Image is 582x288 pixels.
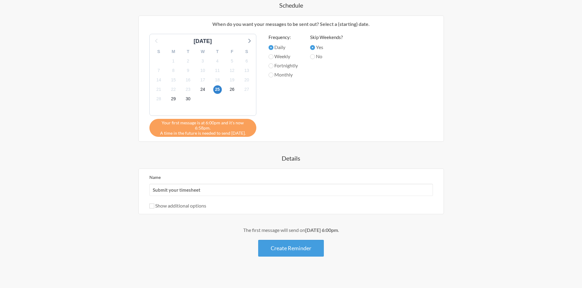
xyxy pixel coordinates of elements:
span: Thursday, October 30, 2025 [184,95,192,103]
span: Thursday, October 16, 2025 [184,76,192,84]
span: Monday, October 27, 2025 [243,85,251,94]
span: Tuesday, October 21, 2025 [155,85,163,94]
span: Thursday, October 23, 2025 [184,85,192,94]
span: Sunday, October 26, 2025 [228,85,236,94]
input: We suggest a 2 to 4 word name [149,184,433,196]
button: Create Reminder [258,240,324,257]
span: Friday, October 24, 2025 [199,85,207,94]
div: F [225,47,240,56]
input: Weekly [269,54,273,59]
input: Monthly [269,73,273,77]
span: Sunday, October 19, 2025 [228,76,236,84]
span: Saturday, October 11, 2025 [213,66,222,75]
input: No [310,54,315,59]
label: Monthly [269,71,298,78]
span: Thursday, October 9, 2025 [184,66,192,75]
label: No [310,53,343,60]
label: Skip Weekends? [310,34,343,41]
span: Thursday, October 2, 2025 [184,57,192,65]
div: The first message will send on . [114,226,468,234]
span: Friday, October 10, 2025 [199,66,207,75]
span: Tuesday, October 7, 2025 [155,66,163,75]
span: Wednesday, October 1, 2025 [169,57,178,65]
span: Monday, October 6, 2025 [243,57,251,65]
h4: Schedule [114,1,468,9]
span: Tuesday, October 14, 2025 [155,76,163,84]
label: Yes [310,44,343,51]
label: Daily [269,44,298,51]
span: Friday, October 17, 2025 [199,76,207,84]
span: Wednesday, October 8, 2025 [169,66,178,75]
span: Saturday, October 18, 2025 [213,76,222,84]
span: Friday, October 3, 2025 [199,57,207,65]
div: [DATE] [191,37,214,45]
p: When do you want your messages to be sent out? Select a (starting) date. [143,20,439,28]
label: Weekly [269,53,298,60]
span: Your first message is at 6:00pm and it's now 6:58pm. [154,120,252,130]
span: Saturday, October 4, 2025 [213,57,222,65]
span: Wednesday, October 15, 2025 [169,76,178,84]
span: Sunday, October 5, 2025 [228,57,236,65]
input: Show additional options [149,204,154,208]
div: M [166,47,181,56]
div: A time in the future is needed to send [DATE]. [149,119,256,137]
div: S [240,47,254,56]
span: Wednesday, October 29, 2025 [169,95,178,103]
input: Yes [310,45,315,50]
div: W [196,47,210,56]
span: Monday, October 20, 2025 [243,76,251,84]
h4: Details [114,154,468,162]
span: Wednesday, October 22, 2025 [169,85,178,94]
span: Sunday, October 12, 2025 [228,66,236,75]
label: Fortnightly [269,62,298,69]
span: Monday, October 13, 2025 [243,66,251,75]
strong: [DATE] 6:00pm [305,227,338,233]
div: T [210,47,225,56]
span: Tuesday, October 28, 2025 [155,95,163,103]
label: Show additional options [149,203,206,208]
input: Fortnightly [269,63,273,68]
div: S [152,47,166,56]
span: Saturday, October 25, 2025 [213,85,222,94]
div: T [181,47,196,56]
label: Frequency: [269,34,298,41]
input: Daily [269,45,273,50]
label: Name [149,175,161,180]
